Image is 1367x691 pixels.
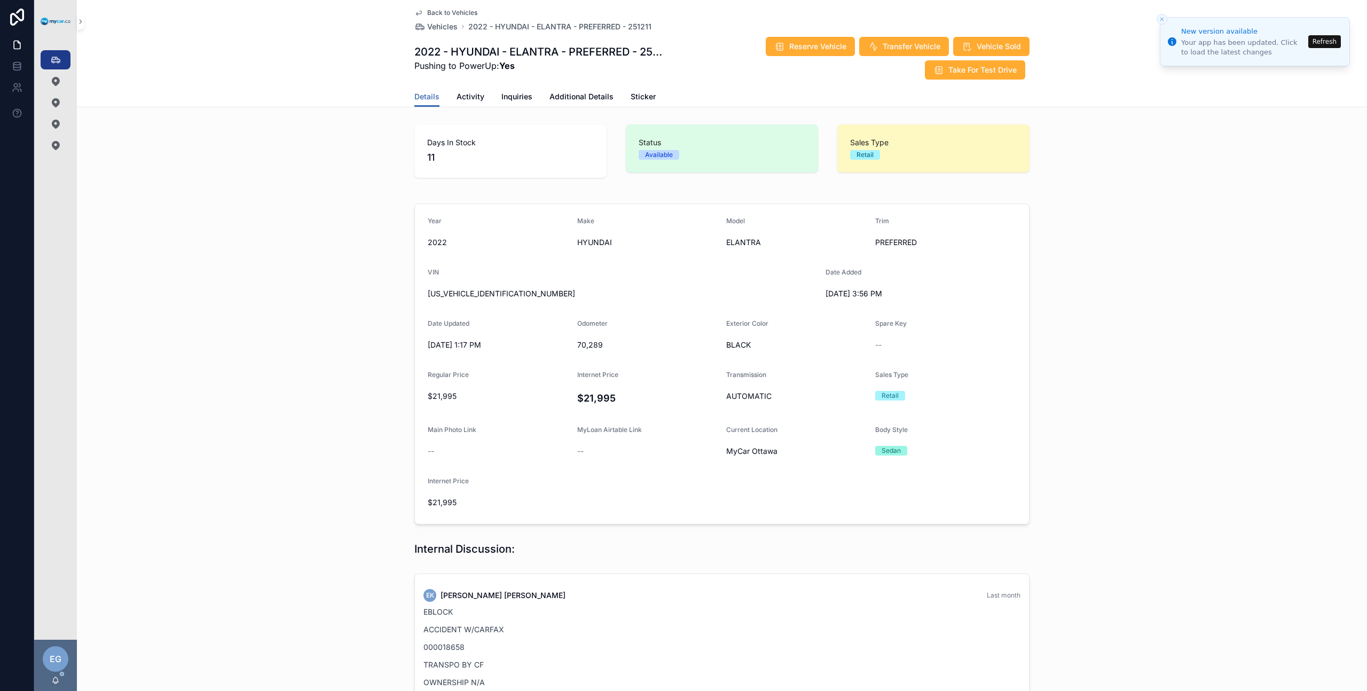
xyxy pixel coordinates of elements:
div: scrollable content [34,43,77,169]
a: Additional Details [549,87,614,108]
span: VIN [428,268,439,276]
span: [DATE] 3:56 PM [826,288,967,299]
span: BLACK [726,340,867,350]
span: -- [577,446,584,457]
span: Main Photo Link [428,426,476,434]
span: Internet Price [428,477,469,485]
button: Take For Test Drive [925,60,1025,80]
button: Close toast [1157,14,1167,25]
span: Additional Details [549,91,614,102]
a: Inquiries [501,87,532,108]
p: EBLOCK [423,606,1020,617]
span: Days In Stock [427,137,594,148]
span: Date Added [826,268,861,276]
span: Back to Vehicles [427,9,477,17]
span: Status [639,137,805,148]
a: 2022 - HYUNDAI - ELANTRA - PREFERRED - 251211 [468,21,651,32]
span: Sales Type [875,371,908,379]
span: Sticker [631,91,656,102]
span: Pushing to PowerUp: [414,59,662,72]
span: -- [428,446,434,457]
strong: Yes [499,60,515,71]
span: Body Style [875,426,908,434]
img: App logo [41,18,70,26]
span: Sales Type [850,137,1017,148]
span: Trim [875,217,889,225]
p: ACCIDENT W/CARFAX [423,624,1020,635]
span: Date Updated [428,319,469,327]
h1: Internal Discussion: [414,541,515,556]
span: MyCar Ottawa [726,446,777,457]
button: Refresh [1308,35,1341,48]
div: Your app has been updated. Click to load the latest changes [1181,38,1305,57]
span: Transfer Vehicle [883,41,940,52]
a: Vehicles [414,21,458,32]
span: Exterior Color [726,319,768,327]
span: [PERSON_NAME] [PERSON_NAME] [441,590,565,601]
button: Reserve Vehicle [766,37,855,56]
div: New version available [1181,26,1305,37]
div: Sedan [882,446,901,456]
span: Vehicles [427,21,458,32]
span: -- [875,340,882,350]
p: TRANSPO BY CF [423,659,1020,670]
span: Activity [457,91,484,102]
span: AUTOMATIC [726,391,867,402]
p: OWNERSHIP N/A [423,677,1020,688]
span: Regular Price [428,371,469,379]
span: [DATE] 1:17 PM [428,340,569,350]
span: $21,995 [428,497,569,508]
span: Take For Test Drive [948,65,1017,75]
span: EK [426,591,434,600]
button: Transfer Vehicle [859,37,949,56]
span: PREFERRED [875,237,1016,248]
span: Details [414,91,439,102]
h4: $21,995 [577,391,718,405]
span: Transmission [726,371,766,379]
button: Vehicle Sold [953,37,1030,56]
span: Make [577,217,594,225]
span: EG [50,653,61,665]
span: HYUNDAI [577,237,718,248]
span: Last month [987,591,1020,599]
div: Available [645,150,673,160]
span: 2022 [428,237,569,248]
div: Retail [882,391,899,401]
span: Vehicle Sold [977,41,1021,52]
span: Internet Price [577,371,618,379]
h1: 2022 - HYUNDAI - ELANTRA - PREFERRED - 251211 [414,44,662,59]
span: Inquiries [501,91,532,102]
span: $21,995 [428,391,569,402]
span: 70,289 [577,340,718,350]
span: Reserve Vehicle [789,41,846,52]
a: Sticker [631,87,656,108]
span: MyLoan Airtable Link [577,426,642,434]
a: Back to Vehicles [414,9,477,17]
div: Retail [857,150,874,160]
span: Year [428,217,442,225]
span: ELANTRA [726,237,867,248]
span: 11 [427,150,594,165]
a: Activity [457,87,484,108]
span: Spare Key [875,319,907,327]
span: Model [726,217,745,225]
span: Odometer [577,319,608,327]
span: [US_VEHICLE_IDENTIFICATION_NUMBER] [428,288,817,299]
a: Details [414,87,439,107]
p: 000018658 [423,641,1020,653]
span: Current Location [726,426,777,434]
